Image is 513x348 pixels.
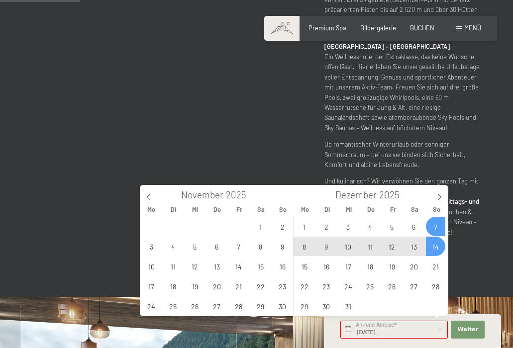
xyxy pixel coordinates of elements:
span: Dezember 13, 2025 [404,237,423,256]
span: November 20, 2025 [207,276,226,296]
span: November 1, 2025 [251,217,270,236]
span: November 16, 2025 [273,257,292,276]
span: Dezember 5, 2025 [382,217,402,236]
span: November 7, 2025 [229,237,248,256]
span: November 18, 2025 [163,276,183,296]
span: Dezember 14, 2025 [426,237,445,256]
span: Mi [184,206,206,213]
a: Premium Spa [308,24,346,32]
input: Year [223,189,256,200]
span: November 13, 2025 [207,257,226,276]
span: Do [360,206,382,213]
span: November 25, 2025 [163,296,183,316]
span: November 27, 2025 [207,296,226,316]
button: Weiter [451,321,485,339]
span: Dezember 19, 2025 [382,257,402,276]
span: November 12, 2025 [185,257,205,276]
span: Dezember 9, 2025 [316,237,336,256]
span: Dezember 10, 2025 [338,237,358,256]
span: Dezember 27, 2025 [404,276,423,296]
span: Dezember 29, 2025 [295,296,314,316]
span: Dezember 31, 2025 [338,296,358,316]
span: Di [162,206,184,213]
a: BUCHEN [410,24,434,32]
p: Und kulinarisch? Wir verwöhnen Sie den ganzen Tag mit unserem exquisiten ¾-Genusspaket: für Genie... [324,176,483,237]
a: Bildergalerie [360,24,396,32]
span: Dezember 20, 2025 [404,257,423,276]
span: Do [206,206,228,213]
span: November 15, 2025 [251,257,270,276]
span: Dezember 6, 2025 [404,217,423,236]
span: November [181,190,223,200]
p: Ob romantischer Winterurlaub oder sonniger Sommertraum – bei uns verbinden sich Sicherheit, Komfo... [324,139,483,170]
span: Dezember 1, 2025 [295,217,314,236]
span: November 26, 2025 [185,296,205,316]
span: November 29, 2025 [251,296,270,316]
span: November 17, 2025 [142,276,161,296]
span: November 3, 2025 [142,237,161,256]
span: Di [316,206,338,213]
span: Sa [250,206,272,213]
span: Dezember 12, 2025 [382,237,402,256]
span: November 22, 2025 [251,276,270,296]
span: Mo [140,206,162,213]
span: Dezember 24, 2025 [338,276,358,296]
span: Dezember 4, 2025 [360,217,380,236]
span: Dezember 21, 2025 [426,257,445,276]
span: So [426,206,448,213]
span: Dezember 17, 2025 [338,257,358,276]
span: November 8, 2025 [251,237,270,256]
span: Dezember 11, 2025 [360,237,380,256]
span: November 6, 2025 [207,237,226,256]
span: Dezember 28, 2025 [426,276,445,296]
span: November 23, 2025 [273,276,292,296]
span: Dezember 3, 2025 [338,217,358,236]
span: November 14, 2025 [229,257,248,276]
span: November 10, 2025 [142,257,161,276]
span: Dezember 25, 2025 [360,276,380,296]
span: Mo [294,206,316,213]
span: November 9, 2025 [273,237,292,256]
span: So [272,206,294,213]
input: Year [377,189,410,200]
span: Dezember 15, 2025 [295,257,314,276]
span: November 11, 2025 [163,257,183,276]
span: Dezember 23, 2025 [316,276,336,296]
p: Ein Wellnesshotel der Extraklasse, das keine Wünsche offen lässt. Hier erleben Sie unvergessliche... [324,31,483,133]
span: Dezember 16, 2025 [316,257,336,276]
span: November 19, 2025 [185,276,205,296]
span: November 5, 2025 [185,237,205,256]
span: Dezember 18, 2025 [360,257,380,276]
span: November 4, 2025 [163,237,183,256]
span: Mi [338,206,360,213]
span: Dezember 22, 2025 [295,276,314,296]
span: Menü [464,24,481,32]
span: Dezember 2, 2025 [316,217,336,236]
span: Weiter [457,326,478,334]
span: Dezember 26, 2025 [382,276,402,296]
span: November 24, 2025 [142,296,161,316]
span: Dezember [335,190,377,200]
span: Sa [404,206,426,213]
span: November 2, 2025 [273,217,292,236]
span: November 28, 2025 [229,296,248,316]
span: Fr [382,206,404,213]
span: Dezember 8, 2025 [295,237,314,256]
span: Fr [228,206,250,213]
span: November 30, 2025 [273,296,292,316]
span: Dezember 30, 2025 [316,296,336,316]
span: November 21, 2025 [229,276,248,296]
